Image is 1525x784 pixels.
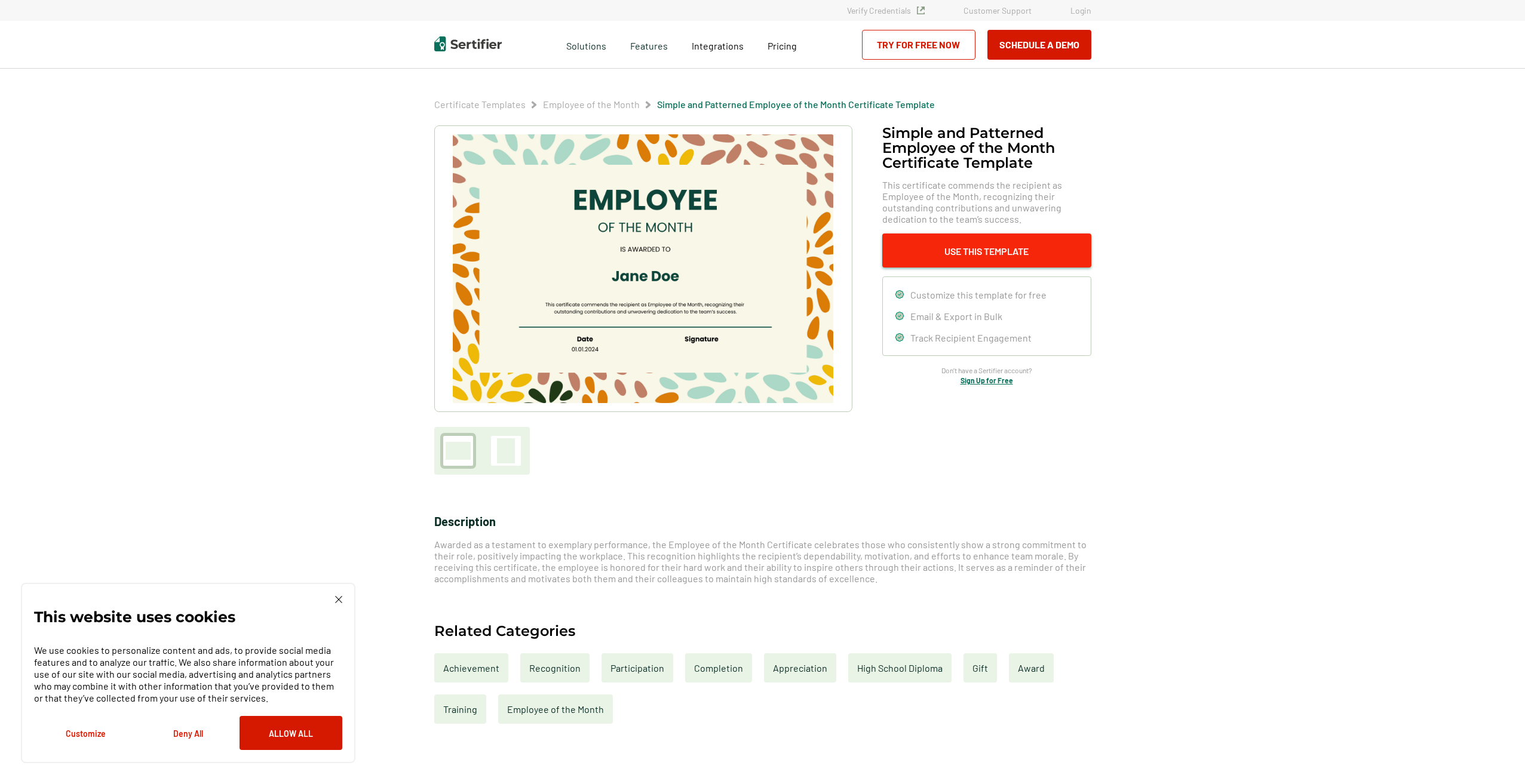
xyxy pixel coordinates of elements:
[964,5,1032,16] a: Customer Support
[335,596,342,603] img: Cookie Popup Close
[434,36,502,51] img: Sertifier | Digital Credentialing Platform
[543,99,640,110] span: Employee of the Month
[566,37,606,52] span: Solutions
[520,653,590,682] a: Recognition
[964,653,997,682] a: Gift
[137,716,240,750] button: Deny All
[910,310,1002,322] span: Email & Export in Bulk
[657,99,935,110] a: Simple and Patterned Employee of the Month Certificate Template
[847,5,925,16] a: Verify Credentials
[240,716,342,750] button: Allow All
[434,653,508,682] a: Achievement
[882,125,1091,170] h1: Simple and Patterned Employee of the Month Certificate Template
[1009,653,1054,682] a: Award
[34,644,342,704] p: We use cookies to personalize content and ads, to provide social media features and to analyze ou...
[882,233,1091,268] button: Use This Template
[941,365,1032,376] span: Don’t have a Sertifier account?
[434,99,526,110] a: Certificate Templates
[987,30,1091,60] button: Schedule a Demo
[848,653,952,682] a: High School Diploma
[434,99,526,110] span: Certificate Templates
[434,694,486,724] a: Training
[453,134,833,403] img: Simple and Patterned Employee of the Month Certificate Template
[434,514,496,528] span: Description
[692,37,744,52] a: Integrations
[910,332,1032,343] span: Track Recipient Engagement
[1465,727,1525,784] iframe: Chat Widget
[768,37,797,52] a: Pricing
[910,289,1047,300] span: Customize this template for free
[434,623,575,638] h2: Related Categories
[882,179,1091,225] span: This certificate commends the recipient as Employee of the Month, recognizing their outstanding c...
[692,40,744,51] span: Integrations
[657,99,935,110] span: Simple and Patterned Employee of the Month Certificate Template
[543,99,640,110] a: Employee of the Month
[768,40,797,51] span: Pricing
[602,653,673,682] a: Participation
[434,99,935,110] div: Breadcrumb
[917,7,925,14] img: Verified
[630,37,668,52] span: Features
[498,694,613,724] a: Employee of the Month
[685,653,752,682] a: Completion
[434,539,1087,584] span: Awarded as a testament to exemplary performance, the Employee of the Month Certificate celebrates...
[764,653,836,682] a: Appreciation
[862,30,975,60] a: Try for Free Now
[961,376,1013,385] a: Sign Up for Free
[34,611,235,623] p: This website uses cookies
[34,716,137,750] button: Customize
[1070,5,1091,16] a: Login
